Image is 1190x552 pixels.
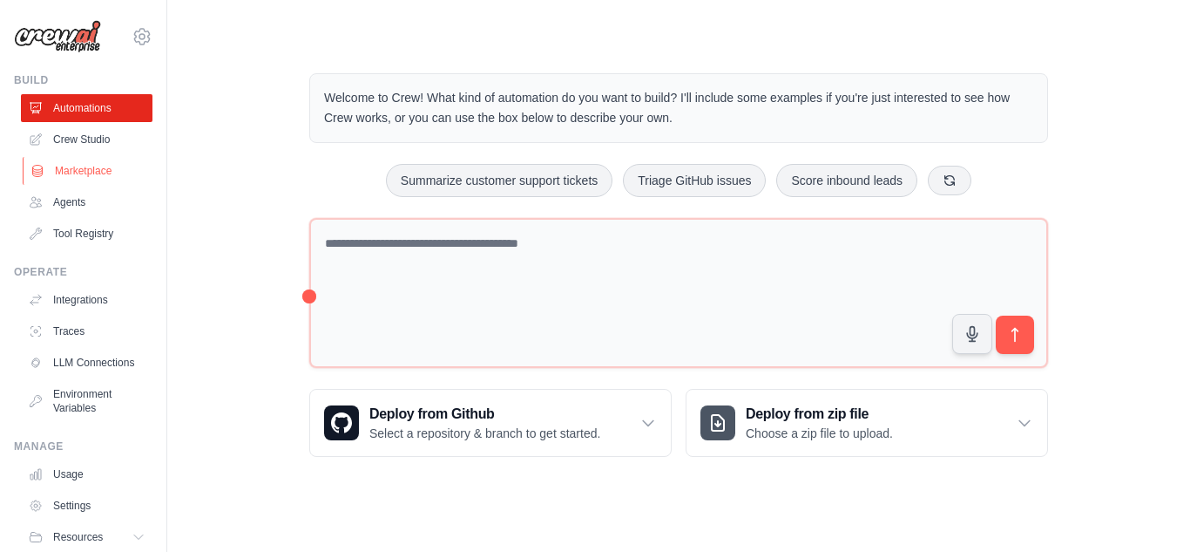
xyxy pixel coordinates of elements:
[21,94,152,122] a: Automations
[14,265,152,279] div: Operate
[324,88,1033,128] p: Welcome to Crew! What kind of automation do you want to build? I'll include some examples if you'...
[1103,468,1190,552] iframe: Chat Widget
[53,530,103,544] span: Resources
[14,440,152,453] div: Manage
[21,317,152,345] a: Traces
[369,425,600,442] p: Select a repository & branch to get started.
[23,157,154,185] a: Marketplace
[21,349,152,377] a: LLM Connections
[623,164,766,197] button: Triage GitHub issues
[21,460,152,488] a: Usage
[21,220,152,248] a: Tool Registry
[21,380,152,422] a: Environment Variables
[369,404,600,425] h3: Deploy from Github
[746,425,893,442] p: Choose a zip file to upload.
[14,73,152,87] div: Build
[21,286,152,314] a: Integrations
[14,20,101,53] img: Logo
[386,164,612,197] button: Summarize customer support tickets
[21,492,152,520] a: Settings
[21,126,152,153] a: Crew Studio
[21,523,152,551] button: Resources
[776,164,917,197] button: Score inbound leads
[746,404,893,425] h3: Deploy from zip file
[21,188,152,216] a: Agents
